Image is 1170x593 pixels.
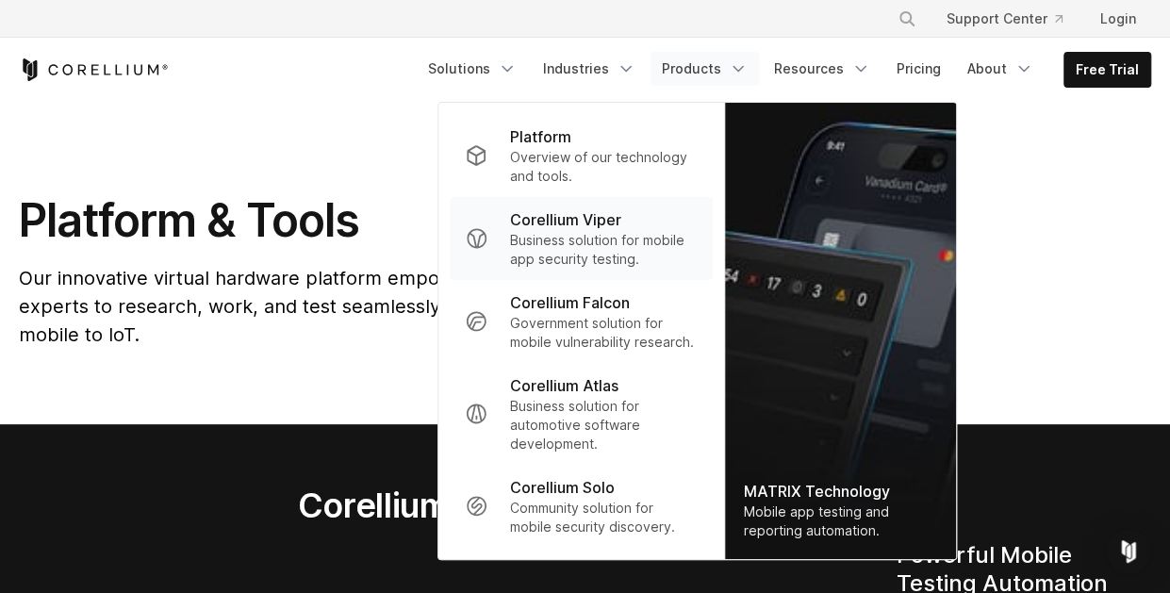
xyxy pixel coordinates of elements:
p: Community solution for mobile security discovery. [510,499,698,536]
a: Industries [532,52,647,86]
a: Free Trial [1064,53,1150,87]
div: Navigation Menu [417,52,1151,88]
p: Corellium Falcon [510,291,630,314]
a: Solutions [417,52,528,86]
a: Corellium Solo Community solution for mobile security discovery. [450,465,713,548]
a: Corellium Viper Business solution for mobile app security testing. [450,197,713,280]
a: Support Center [931,2,1078,36]
a: About [956,52,1045,86]
a: MATRIX Technology Mobile app testing and reporting automation. [725,103,956,559]
span: Our innovative virtual hardware platform empowers developers and security experts to research, wo... [19,267,704,346]
div: MATRIX Technology [744,480,937,502]
a: Pricing [885,52,952,86]
div: Open Intercom Messenger [1106,529,1151,574]
div: Mobile app testing and reporting automation. [744,502,937,540]
p: Corellium Viper [510,208,621,231]
a: Corellium Falcon Government solution for mobile vulnerability research. [450,280,713,363]
button: Search [890,2,924,36]
p: Platform [510,125,571,148]
h1: Platform & Tools [19,192,761,249]
p: Government solution for mobile vulnerability research. [510,314,698,352]
a: Login [1085,2,1151,36]
a: Resources [763,52,882,86]
a: Corellium Atlas Business solution for automotive software development. [450,363,713,465]
div: Navigation Menu [875,2,1151,36]
a: Products [651,52,759,86]
h2: Corellium Virtual Hardware Platform [214,485,956,526]
a: Corellium Home [19,58,169,81]
p: Corellium Solo [510,476,615,499]
img: Matrix_WebNav_1x [725,103,956,559]
p: Business solution for mobile app security testing. [510,231,698,269]
p: Corellium Atlas [510,374,618,397]
p: Overview of our technology and tools. [510,148,698,186]
a: Platform Overview of our technology and tools. [450,114,713,197]
p: Business solution for automotive software development. [510,397,698,453]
